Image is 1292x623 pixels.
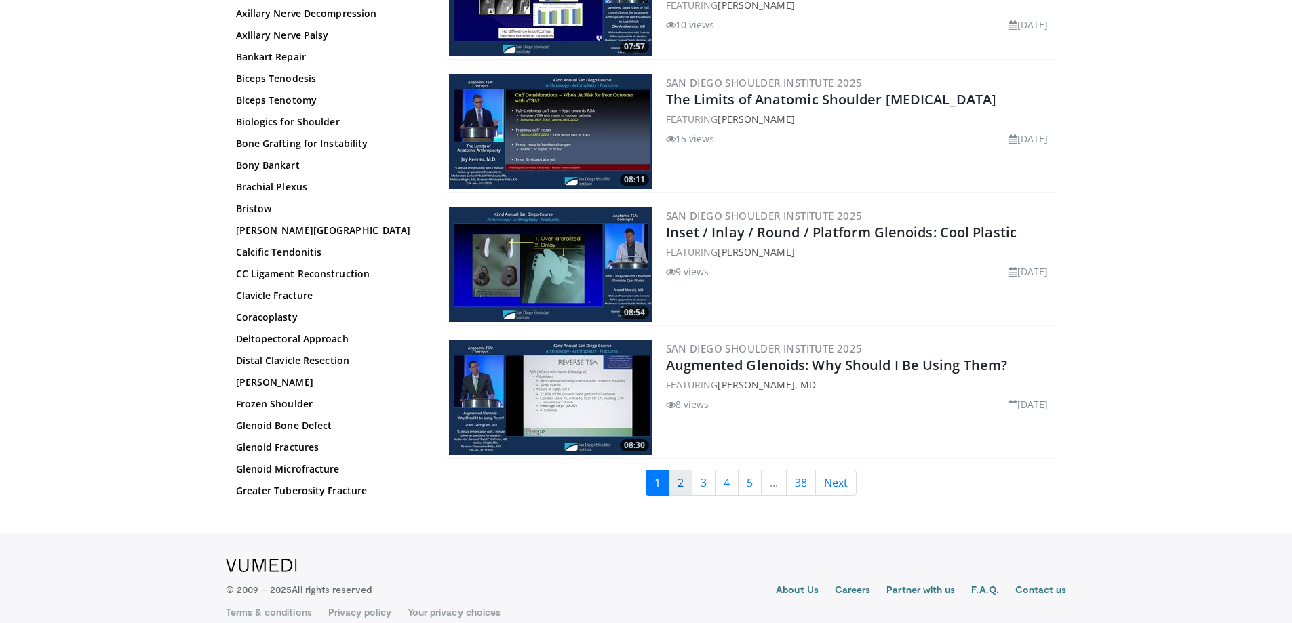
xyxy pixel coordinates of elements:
[1009,18,1049,32] li: [DATE]
[666,356,1008,374] a: Augmented Glenoids: Why Should I Be Using Them?
[236,28,419,42] a: Axillary Nerve Palsy
[236,137,419,150] a: Bone Grafting for Instability
[620,439,649,451] span: 08:30
[1009,132,1049,146] li: [DATE]
[236,245,419,259] a: Calcific Tendonitis
[236,376,419,389] a: [PERSON_NAME]
[666,264,709,279] li: 9 views
[226,583,372,597] p: © 2009 – 2025
[328,605,391,619] a: Privacy policy
[236,289,419,302] a: Clavicle Fracture
[236,441,419,454] a: Glenoid Fractures
[666,90,997,108] a: The Limits of Anatomic Shoulder [MEDICAL_DATA]
[449,340,652,455] a: 08:30
[292,584,371,595] span: All rights reserved
[449,207,652,322] a: 08:54
[669,470,692,496] a: 2
[236,224,419,237] a: [PERSON_NAME][GEOGRAPHIC_DATA]
[738,470,762,496] a: 5
[835,583,871,599] a: Careers
[666,378,1054,392] div: FEATURING
[620,306,649,319] span: 08:54
[666,112,1054,126] div: FEATURING
[449,74,652,189] a: 08:11
[236,310,419,324] a: Coracoplasty
[715,470,739,496] a: 4
[236,180,419,194] a: Brachial Plexus
[666,397,709,411] li: 8 views
[666,132,715,146] li: 15 views
[646,470,669,496] a: 1
[226,559,297,572] img: VuMedi Logo
[236,332,419,346] a: Deltopectoral Approach
[666,76,863,89] a: San Diego Shoulder Institute 2025
[718,378,816,391] a: [PERSON_NAME], MD
[971,583,998,599] a: F.A.Q.
[776,583,819,599] a: About Us
[620,174,649,186] span: 08:11
[666,342,863,355] a: San Diego Shoulder Institute 2025
[786,470,816,496] a: 38
[815,470,857,496] a: Next
[718,245,794,258] a: [PERSON_NAME]
[1009,397,1049,411] li: [DATE]
[236,462,419,476] a: Glenoid Microfracture
[236,7,419,20] a: Axillary Nerve Decompression
[236,94,419,107] a: Biceps Tenotomy
[236,397,419,411] a: Frozen Shoulder
[236,484,419,498] a: Greater Tuberosity Fracture
[886,583,955,599] a: Partner with us
[236,354,419,367] a: Distal Clavicle Resection
[236,50,419,64] a: Bankart Repair
[666,18,715,32] li: 10 views
[692,470,716,496] a: 3
[236,202,419,216] a: Bristow
[236,267,419,281] a: CC Ligament Reconstruction
[236,72,419,85] a: Biceps Tenodesis
[449,74,652,189] img: 6ba6e9f0-faa8-443b-bd84-ae32d15e8704.300x170_q85_crop-smart_upscale.jpg
[408,605,501,619] a: Your privacy choices
[666,223,1017,241] a: Inset / Inlay / Round / Platform Glenoids: Cool Plastic
[666,245,1054,259] div: FEATURING
[666,209,863,222] a: San Diego Shoulder Institute 2025
[449,207,652,322] img: 86934993-6d75-4d7e-9a2b-edf7c4c4adad.300x170_q85_crop-smart_upscale.jpg
[1015,583,1067,599] a: Contact us
[226,605,312,619] a: Terms & conditions
[236,115,419,129] a: Biologics for Shoulder
[446,470,1057,496] nav: Search results pages
[718,113,794,125] a: [PERSON_NAME]
[236,419,419,433] a: Glenoid Bone Defect
[236,159,419,172] a: Bony Bankart
[1009,264,1049,279] li: [DATE]
[449,340,652,455] img: 0386466f-aff0-44e4-be58-a9d91756005f.300x170_q85_crop-smart_upscale.jpg
[620,41,649,53] span: 07:57
[236,506,419,519] a: HAGL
